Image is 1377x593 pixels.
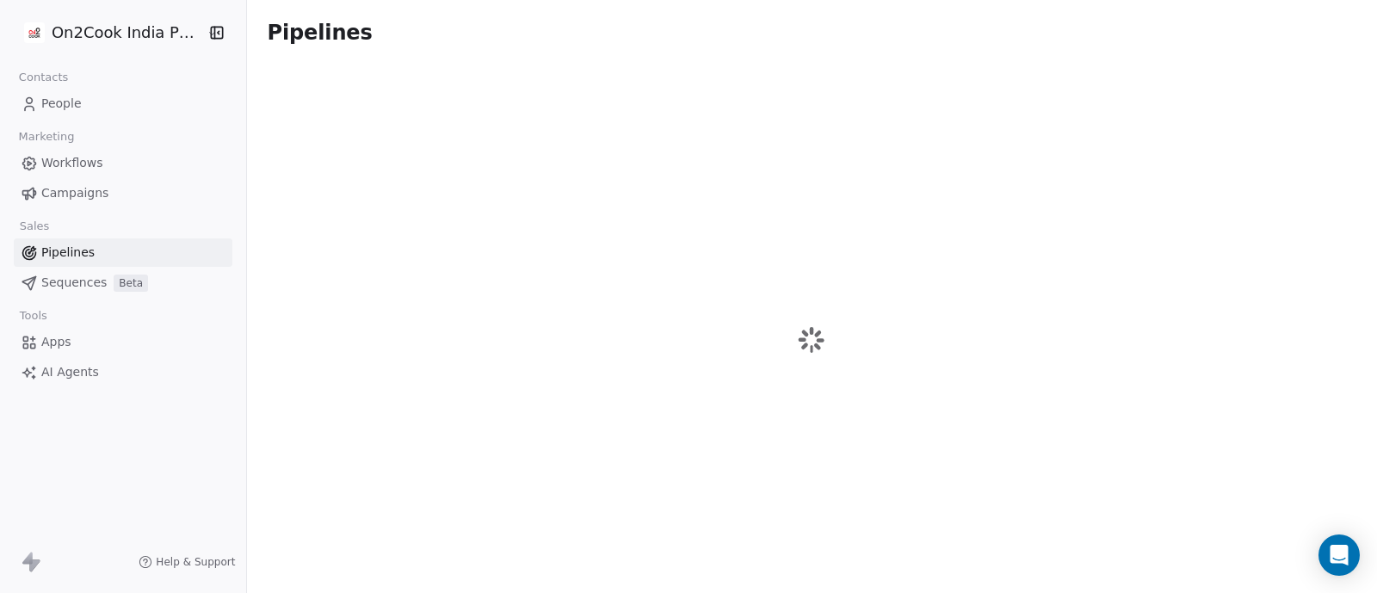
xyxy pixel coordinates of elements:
span: Sales [12,213,57,239]
span: Help & Support [156,555,235,569]
a: Help & Support [139,555,235,569]
span: Marketing [11,124,82,150]
span: Sequences [41,274,107,292]
span: Tools [12,303,54,329]
a: People [14,90,232,118]
img: on2cook%20logo-04%20copy.jpg [24,22,45,43]
a: Workflows [14,149,232,177]
a: Pipelines [14,238,232,267]
a: Campaigns [14,179,232,207]
button: On2Cook India Pvt. Ltd. [21,18,195,47]
span: Contacts [11,65,76,90]
span: Workflows [41,154,103,172]
span: On2Cook India Pvt. Ltd. [52,22,202,44]
span: Apps [41,333,71,351]
span: Beta [114,275,148,292]
span: People [41,95,82,113]
a: Apps [14,328,232,356]
span: Pipelines [41,244,95,262]
span: AI Agents [41,363,99,381]
span: Pipelines [268,21,373,45]
div: Open Intercom Messenger [1318,534,1360,576]
span: Campaigns [41,184,108,202]
a: SequencesBeta [14,269,232,297]
a: AI Agents [14,358,232,386]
